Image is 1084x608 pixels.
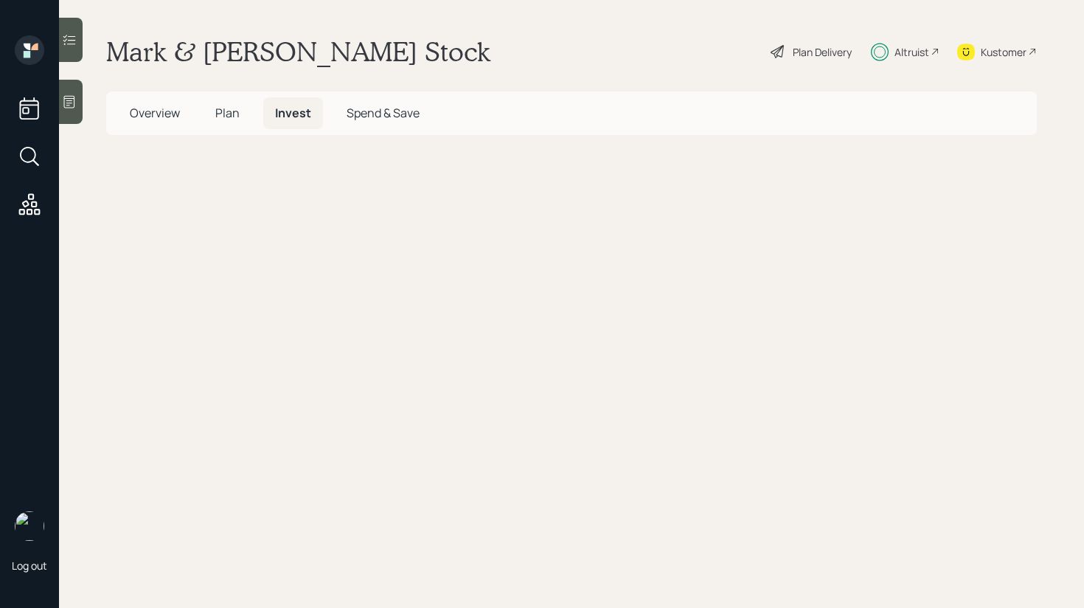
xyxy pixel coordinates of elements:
div: Log out [12,559,47,573]
span: Plan [215,105,240,121]
span: Invest [275,105,311,121]
span: Overview [130,105,180,121]
span: Spend & Save [347,105,420,121]
div: Altruist [894,44,929,60]
h1: Mark & [PERSON_NAME] Stock [106,35,490,68]
div: Plan Delivery [793,44,852,60]
img: retirable_logo.png [15,511,44,541]
div: Kustomer [981,44,1026,60]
